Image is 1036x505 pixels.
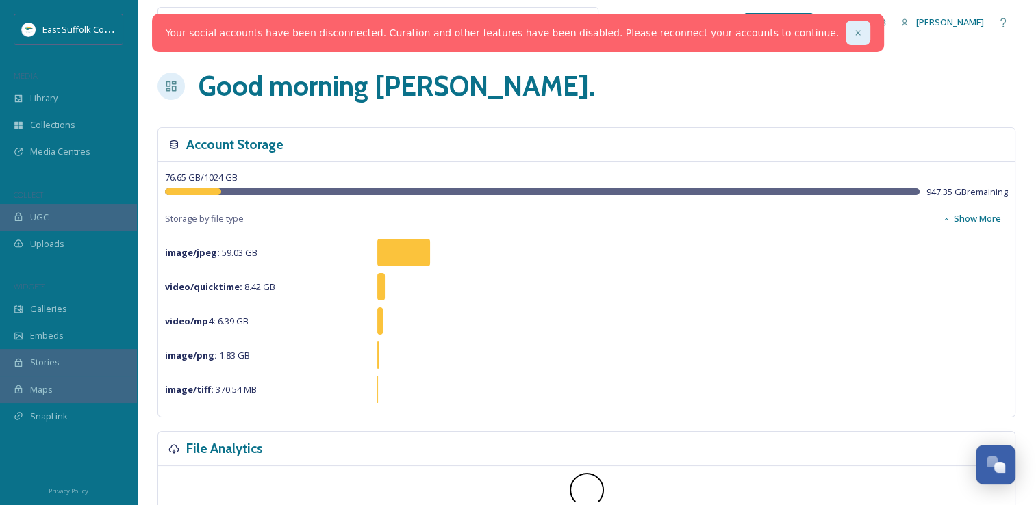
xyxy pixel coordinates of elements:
[30,356,60,369] span: Stories
[165,383,257,396] span: 370.54 MB
[186,439,263,458] h3: File Analytics
[30,302,67,315] span: Galleries
[30,383,53,396] span: Maps
[165,315,249,327] span: 6.39 GB
[165,281,242,293] strong: video/quicktime :
[186,135,283,155] h3: Account Storage
[894,9,991,36] a: [PERSON_NAME]
[30,410,68,423] span: SnapLink
[165,246,220,259] strong: image/jpeg :
[165,349,250,361] span: 1.83 GB
[30,237,64,250] span: Uploads
[14,70,38,81] span: MEDIA
[22,23,36,36] img: ESC%20Logo.png
[49,487,88,495] span: Privacy Policy
[30,211,49,224] span: UGC
[199,66,595,107] h1: Good morning [PERSON_NAME] .
[49,482,88,498] a: Privacy Policy
[165,349,217,361] strong: image/png :
[744,13,813,32] a: What's New
[165,315,216,327] strong: video/mp4 :
[511,9,591,36] a: View all files
[166,26,839,40] a: Your social accounts have been disconnected. Curation and other features have been disabled. Plea...
[14,190,43,200] span: COLLECT
[165,281,275,293] span: 8.42 GB
[30,92,58,105] span: Library
[30,145,90,158] span: Media Centres
[926,185,1008,198] span: 947.35 GB remaining
[935,205,1008,232] button: Show More
[165,246,257,259] span: 59.03 GB
[14,281,45,292] span: WIDGETS
[976,445,1015,484] button: Open Chat
[30,329,64,342] span: Embeds
[916,16,984,28] span: [PERSON_NAME]
[165,383,214,396] strong: image/tiff :
[42,23,123,36] span: East Suffolk Council
[165,171,238,183] span: 76.65 GB / 1024 GB
[190,8,486,38] input: Search your library
[30,118,75,131] span: Collections
[165,212,244,225] span: Storage by file type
